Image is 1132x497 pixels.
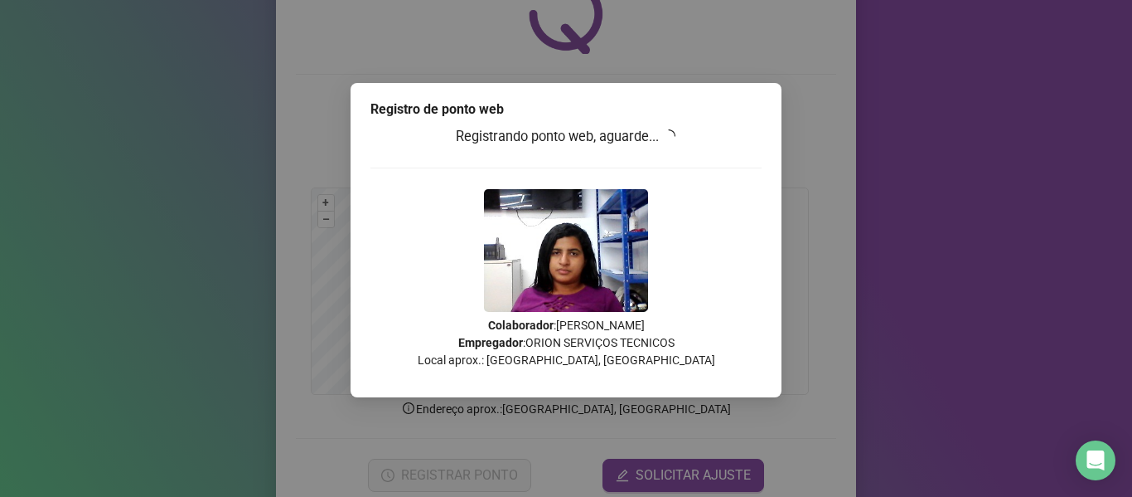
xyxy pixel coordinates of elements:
img: Z [484,189,648,312]
span: loading [660,126,679,145]
strong: Empregador [458,336,523,349]
h3: Registrando ponto web, aguarde... [370,126,762,148]
div: Registro de ponto web [370,100,762,119]
p: : [PERSON_NAME] : ORION SERVIÇOS TECNICOS Local aprox.: [GEOGRAPHIC_DATA], [GEOGRAPHIC_DATA] [370,317,762,369]
strong: Colaborador [488,319,554,332]
div: Open Intercom Messenger [1076,441,1115,480]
